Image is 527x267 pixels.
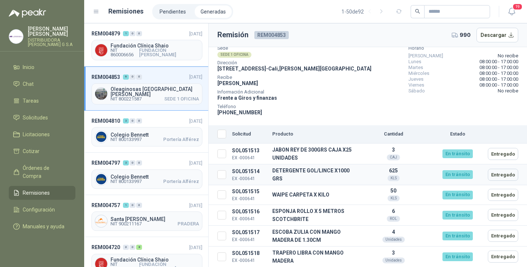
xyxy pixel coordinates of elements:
[232,175,266,182] p: EX -000641
[408,88,425,94] span: Sábado
[388,195,400,201] div: KLS
[95,173,107,185] img: Company Logo
[136,118,142,123] div: 0
[23,222,64,230] span: Manuales y ayuda
[111,48,139,57] span: NIT 860006656
[189,203,202,208] span: [DATE]
[136,31,142,36] div: 0
[430,225,485,246] td: En tránsito
[442,252,473,261] div: En tránsito
[9,161,75,183] a: Órdenes de Compra
[9,30,23,43] img: Company Logo
[488,169,518,181] button: Entregado
[154,5,192,18] a: Pendientes
[360,250,427,256] p: 3
[360,229,427,235] p: 4
[479,59,518,65] span: 08:00:00 - 17:00:00
[123,31,129,36] div: 1
[217,90,371,94] span: Información Adicional
[498,53,518,59] span: No recibe
[91,201,120,209] span: REM004757
[430,125,485,144] th: Estado
[84,111,208,153] a: REM004810300[DATE] Company LogoColegio BennettNIT 800133997Portería Alférez
[164,97,199,101] span: SEDE 1 OFICINA
[136,203,142,208] div: 0
[217,95,277,101] span: Frente a Giros y finanzas
[408,70,429,76] span: Miércoles
[229,125,269,144] th: Solicitud
[387,216,400,222] div: ROL
[189,118,202,124] span: [DATE]
[95,88,107,100] img: Company Logo
[217,110,262,115] span: [PHONE_NUMBER]
[111,43,199,48] span: Fundación Clínica Shaio
[269,225,357,246] td: ESCOBA ZULIA CON MANGO MADERA DE 1.30CM
[84,153,208,195] a: REM004797300[DATE] Company LogoColegio BennettNIT 800133997Portería Alférez
[217,61,371,65] span: Dirección
[442,211,473,220] div: En tránsito
[84,66,208,110] a: REM004853600[DATE] Company LogoOleaginosas [GEOGRAPHIC_DATA][PERSON_NAME]NIT 800221587SEDE 1 OFICINA
[111,97,142,101] span: NIT 800221587
[229,144,269,164] td: SOL051513
[430,246,485,267] td: En tránsito
[498,88,518,94] span: No recibe
[123,160,129,165] div: 3
[360,188,427,194] p: 50
[408,46,518,50] span: Horario
[488,230,518,242] button: Entregado
[95,44,107,56] img: Company Logo
[130,245,135,250] div: 0
[130,31,135,36] div: 0
[382,258,405,263] div: Unidades
[23,189,50,197] span: Remisiones
[195,5,232,18] a: Generadas
[479,82,518,88] span: 08:00:00 - 17:00:00
[430,205,485,225] td: En tránsito
[232,257,266,264] p: EX -000641
[488,209,518,221] button: Entregado
[229,246,269,267] td: SOL051518
[91,243,120,251] span: REM004720
[512,3,523,10] span: 19
[163,179,199,184] span: Portería Alférez
[408,53,443,59] span: [PERSON_NAME]
[217,46,371,50] span: Sede
[9,186,75,200] a: Remisiones
[415,9,420,14] span: search
[269,246,357,267] td: TRAPERO LIBRA CON MANGO MADERA
[269,205,357,225] td: ESPONJA ROLLO X 5 METROS SCOTCHBRITE
[23,206,55,214] span: Configuración
[91,73,120,81] span: REM004853
[232,195,266,202] p: EX -000641
[232,155,266,161] p: EX -000641
[488,251,518,263] button: Entregado
[9,203,75,217] a: Configuración
[9,111,75,125] a: Solicitudes
[111,132,199,137] span: Colegio Bennett
[84,23,208,66] a: REM004879100[DATE] Company LogoFundación Clínica ShaioNIT 860006656FUNDACIÓN [PERSON_NAME]
[209,125,229,144] th: Seleccionar/deseleccionar
[23,130,50,138] span: Licitaciones
[232,215,266,222] p: EX -000641
[488,189,518,201] button: Entregado
[488,148,518,160] button: Entregado
[9,60,75,74] a: Inicio
[139,48,199,57] span: FUNDACIÓN [PERSON_NAME]
[388,175,400,181] div: KLS
[9,9,46,18] img: Logo peakr
[9,220,75,233] a: Manuales y ayuda
[442,149,473,158] div: En tránsito
[269,144,357,164] td: JABON REY DE 300GRS CAJA X25 UNIDADES
[357,125,430,144] th: Cantidad
[479,65,518,70] span: 08:00:00 - 17:00:00
[232,236,266,243] p: EX -000641
[23,164,68,180] span: Órdenes de Compra
[189,245,202,250] span: [DATE]
[479,76,518,82] span: 08:00:00 - 17:00:00
[111,87,199,97] span: Oleaginosas [GEOGRAPHIC_DATA][PERSON_NAME]
[9,127,75,141] a: Licitaciones
[91,30,120,38] span: REM004879
[108,6,143,16] h1: Remisiones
